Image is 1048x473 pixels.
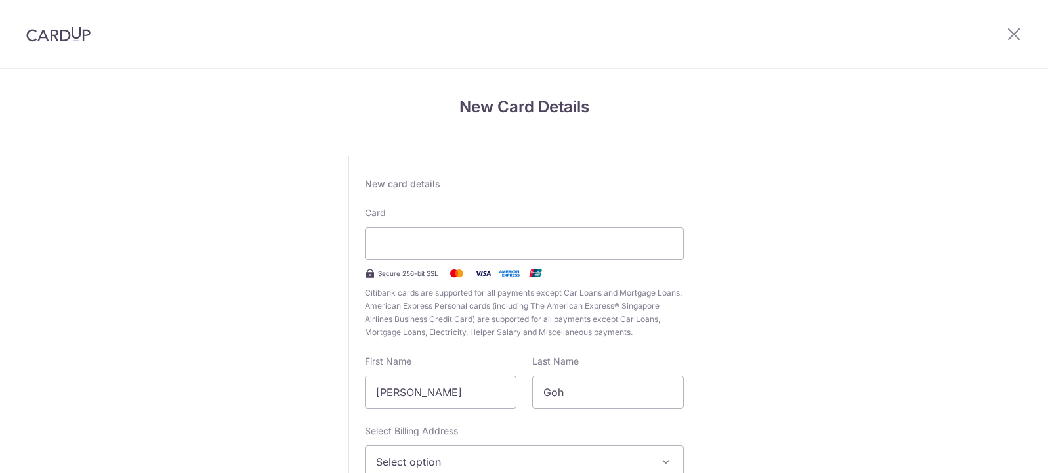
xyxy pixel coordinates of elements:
[444,265,470,281] img: Mastercard
[376,236,673,252] iframe: Secure card payment input frame
[365,177,684,191] div: New card details
[378,268,438,279] span: Secure 256-bit SSL
[522,265,549,281] img: .alt.unionpay
[532,355,579,368] label: Last Name
[532,376,684,409] input: Cardholder Last Name
[365,376,516,409] input: Cardholder First Name
[365,286,684,339] span: Citibank cards are supported for all payments except Car Loans and Mortgage Loans. American Expre...
[496,265,522,281] img: .alt.amex
[26,26,91,42] img: CardUp
[365,355,411,368] label: First Name
[365,206,386,219] label: Card
[963,434,1035,466] iframe: Opens a widget where you can find more information
[470,265,496,281] img: Visa
[365,424,458,438] label: Select Billing Address
[376,454,649,470] span: Select option
[348,95,700,119] h4: New Card Details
